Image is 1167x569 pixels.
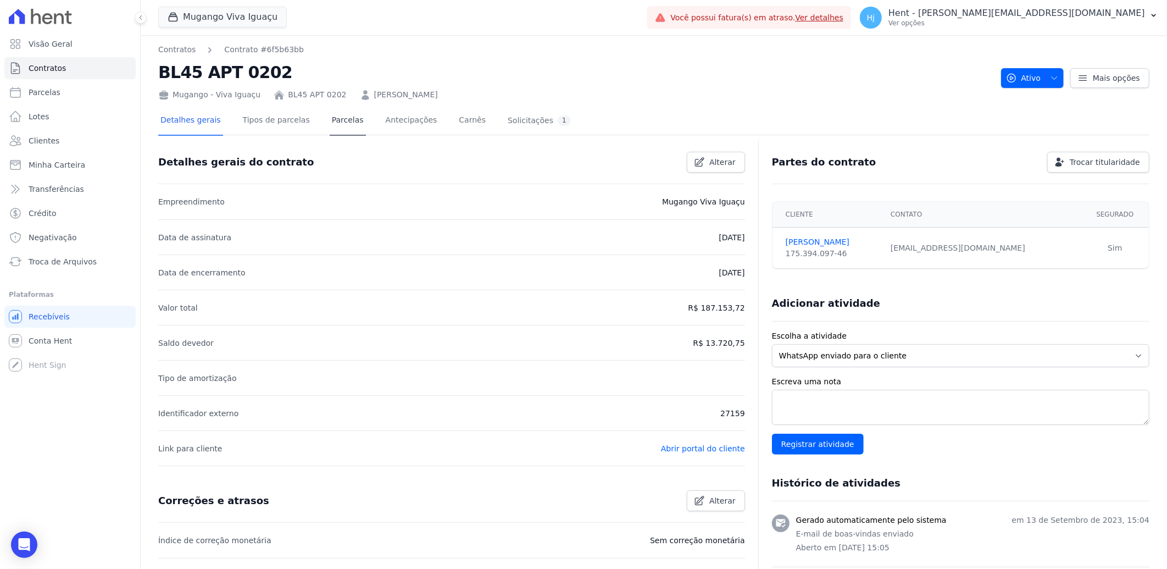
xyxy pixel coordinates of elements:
a: Lotes [4,106,136,128]
a: Conta Hent [4,330,136,352]
span: Contratos [29,63,66,74]
div: Open Intercom Messenger [11,532,37,558]
label: Escreva uma nota [772,376,1149,388]
span: Mais opções [1093,73,1140,84]
p: Valor total [158,301,198,314]
th: Segurado [1081,202,1149,228]
p: Link para cliente [158,442,222,455]
a: Carnês [457,107,488,136]
span: Trocar titularidade [1070,157,1140,168]
span: Visão Geral [29,38,73,49]
div: Mugango - Viva Iguaçu [158,89,260,101]
span: Crédito [29,208,57,219]
h3: Correções e atrasos [158,494,269,507]
button: Mugango Viva Iguaçu [158,7,287,27]
span: Transferências [29,184,84,195]
th: Cliente [773,202,884,228]
a: Tipos de parcelas [241,107,312,136]
span: Parcelas [29,87,60,98]
a: Detalhes gerais [158,107,223,136]
h3: Adicionar atividade [772,297,880,310]
a: Abrir portal do cliente [661,444,745,453]
div: 175.394.097-46 [786,248,877,259]
p: Data de assinatura [158,231,231,244]
button: Ativo [1001,68,1064,88]
a: Contrato #6f5b63bb [224,44,304,56]
a: Contratos [4,57,136,79]
h3: Histórico de atividades [772,477,901,490]
a: Recebíveis [4,306,136,328]
p: Empreendimento [158,195,225,208]
th: Contato [884,202,1081,228]
div: Plataformas [9,288,131,301]
span: Troca de Arquivos [29,256,97,267]
span: Alterar [709,157,736,168]
a: Alterar [687,152,745,173]
a: BL45 APT 0202 [288,89,346,101]
a: Contratos [158,44,196,56]
a: Crédito [4,202,136,224]
a: Clientes [4,130,136,152]
a: Solicitações1 [505,107,573,136]
a: Negativação [4,227,136,248]
a: Mais opções [1070,68,1149,88]
p: Sem correção monetária [650,534,745,547]
div: 1 [558,115,571,126]
div: Solicitações [508,115,571,126]
td: Sim [1081,228,1149,269]
label: Escolha a atividade [772,330,1149,342]
p: Índice de correção monetária [158,534,271,547]
p: Aberto em [DATE] 15:05 [796,542,1149,554]
a: Transferências [4,178,136,200]
a: Trocar titularidade [1047,152,1149,173]
nav: Breadcrumb [158,44,992,56]
span: Alterar [709,495,736,506]
a: Parcelas [4,81,136,103]
a: Minha Carteira [4,154,136,176]
nav: Breadcrumb [158,44,304,56]
span: Clientes [29,135,59,146]
p: R$ 187.153,72 [688,301,745,314]
p: 27159 [720,407,745,420]
span: Você possui fatura(s) em atraso. [670,12,843,24]
a: [PERSON_NAME] [786,236,877,248]
h3: Partes do contrato [772,156,876,169]
a: Ver detalhes [796,13,844,22]
span: Recebíveis [29,311,70,322]
a: Alterar [687,490,745,511]
a: Parcelas [330,107,366,136]
p: [DATE] [719,231,744,244]
span: Minha Carteira [29,159,85,170]
a: Antecipações [384,107,440,136]
p: em 13 de Setembro de 2023, 15:04 [1012,515,1149,526]
button: Hj Hent - [PERSON_NAME][EMAIL_ADDRESS][DOMAIN_NAME] Ver opções [851,2,1167,33]
p: Mugango Viva Iguaçu [662,195,745,208]
h3: Gerado automaticamente pelo sistema [796,515,947,526]
p: R$ 13.720,75 [693,336,744,350]
span: Lotes [29,111,49,122]
p: E-mail de boas-vindas enviado [796,528,1149,540]
p: Tipo de amortização [158,372,237,385]
p: Data de encerramento [158,266,246,279]
a: [PERSON_NAME] [374,89,438,101]
p: Identificador externo [158,407,238,420]
input: Registrar atividade [772,434,864,455]
div: [EMAIL_ADDRESS][DOMAIN_NAME] [891,242,1075,254]
p: Saldo devedor [158,336,214,350]
a: Troca de Arquivos [4,251,136,273]
span: Hj [867,14,875,21]
p: [DATE] [719,266,744,279]
p: Hent - [PERSON_NAME][EMAIL_ADDRESS][DOMAIN_NAME] [888,8,1145,19]
a: Visão Geral [4,33,136,55]
span: Conta Hent [29,335,72,346]
span: Ativo [1006,68,1041,88]
p: Ver opções [888,19,1145,27]
span: Negativação [29,232,77,243]
h2: BL45 APT 0202 [158,60,992,85]
h3: Detalhes gerais do contrato [158,156,314,169]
